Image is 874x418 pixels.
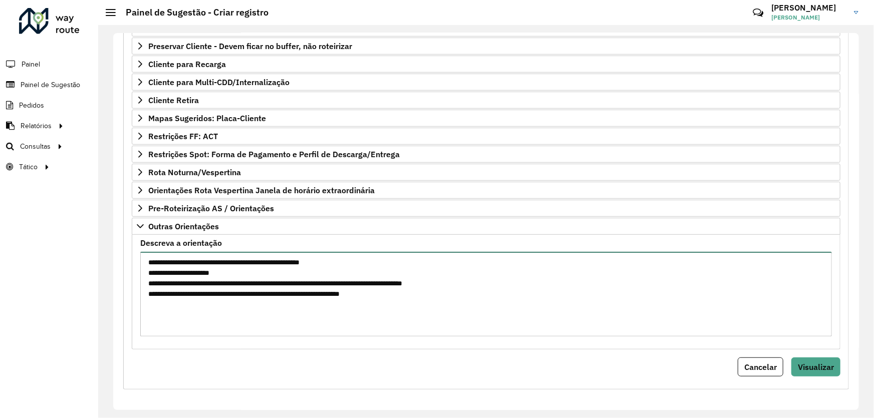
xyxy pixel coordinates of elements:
span: Orientações Rota Vespertina Janela de horário extraordinária [148,186,375,194]
a: Cliente para Multi-CDD/Internalização [132,74,840,91]
span: Cliente para Multi-CDD/Internalização [148,78,289,86]
a: Outras Orientações [132,218,840,235]
span: Painel [22,59,40,70]
span: Tático [19,162,38,172]
a: Restrições FF: ACT [132,128,840,145]
span: Rota Noturna/Vespertina [148,168,241,176]
a: Mapas Sugeridos: Placa-Cliente [132,110,840,127]
span: Consultas [20,141,51,152]
span: [PERSON_NAME] [771,13,846,22]
a: Restrições Spot: Forma de Pagamento e Perfil de Descarga/Entrega [132,146,840,163]
span: Outras Orientações [148,222,219,230]
span: Pre-Roteirização AS / Orientações [148,204,274,212]
button: Visualizar [791,357,840,376]
span: Relatórios [21,121,52,131]
h2: Painel de Sugestão - Criar registro [116,7,268,18]
label: Descreva a orientação [140,237,222,249]
div: Outras Orientações [132,235,840,349]
span: Cliente Retira [148,96,199,104]
span: Restrições FF: ACT [148,132,218,140]
a: Cliente Retira [132,92,840,109]
span: Preservar Cliente - Devem ficar no buffer, não roteirizar [148,42,352,50]
span: Restrições Spot: Forma de Pagamento e Perfil de Descarga/Entrega [148,150,400,158]
span: Cancelar [744,362,777,372]
span: Visualizar [798,362,834,372]
a: Pre-Roteirização AS / Orientações [132,200,840,217]
a: Cliente para Recarga [132,56,840,73]
a: Contato Rápido [747,2,769,24]
a: Orientações Rota Vespertina Janela de horário extraordinária [132,182,840,199]
span: Painel de Sugestão [21,80,80,90]
a: Preservar Cliente - Devem ficar no buffer, não roteirizar [132,38,840,55]
span: Pedidos [19,100,44,111]
h3: [PERSON_NAME] [771,3,846,13]
span: Mapas Sugeridos: Placa-Cliente [148,114,266,122]
span: Cliente para Recarga [148,60,226,68]
a: Rota Noturna/Vespertina [132,164,840,181]
button: Cancelar [738,357,783,376]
